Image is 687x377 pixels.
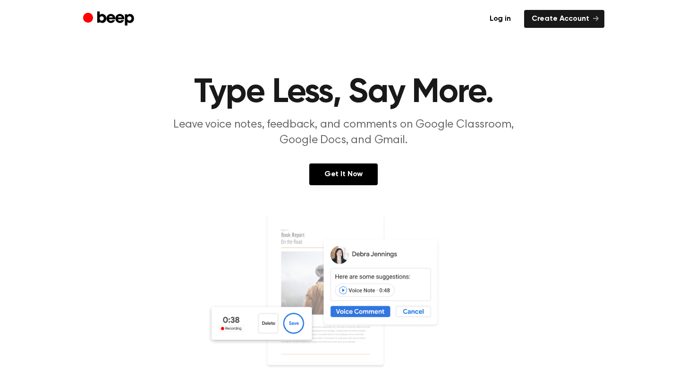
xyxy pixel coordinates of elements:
[102,76,585,110] h1: Type Less, Say More.
[482,10,518,28] a: Log in
[309,163,378,185] a: Get It Now
[162,117,525,148] p: Leave voice notes, feedback, and comments on Google Classroom, Google Docs, and Gmail.
[524,10,604,28] a: Create Account
[83,10,136,28] a: Beep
